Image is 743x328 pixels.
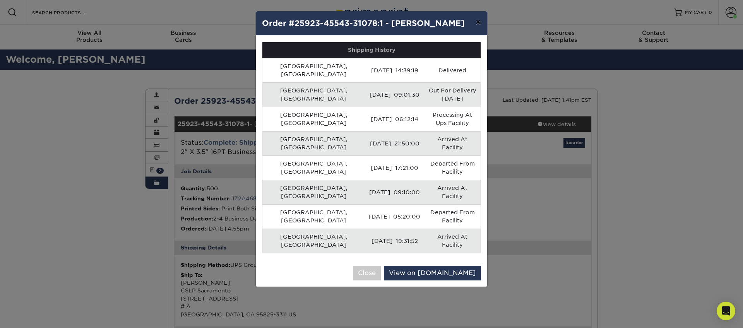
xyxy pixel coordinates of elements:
[365,131,424,155] td: [DATE] 21:50:00
[424,229,481,253] td: Arrived At Facility
[262,131,365,155] td: [GEOGRAPHIC_DATA], [GEOGRAPHIC_DATA]
[365,155,424,180] td: [DATE] 17:21:00
[424,155,481,180] td: Departed From Facility
[424,180,481,204] td: Arrived At Facility
[365,107,424,131] td: [DATE] 06:12:14
[262,82,365,107] td: [GEOGRAPHIC_DATA], [GEOGRAPHIC_DATA]
[365,180,424,204] td: [DATE] 09:10:00
[424,58,481,82] td: Delivered
[365,229,424,253] td: [DATE] 19:31:52
[365,204,424,229] td: [DATE] 05:20:00
[424,82,481,107] td: Out For Delivery [DATE]
[262,180,365,204] td: [GEOGRAPHIC_DATA], [GEOGRAPHIC_DATA]
[262,17,481,29] h4: Order #25923-45543-31078:1 - [PERSON_NAME]
[365,82,424,107] td: [DATE] 09:01:30
[384,266,481,280] a: View on [DOMAIN_NAME]
[717,302,735,320] div: Open Intercom Messenger
[353,266,381,280] button: Close
[469,11,487,33] button: ×
[262,58,365,82] td: [GEOGRAPHIC_DATA], [GEOGRAPHIC_DATA]
[262,42,481,58] th: Shipping History
[262,229,365,253] td: [GEOGRAPHIC_DATA], [GEOGRAPHIC_DATA]
[365,58,424,82] td: [DATE] 14:39:19
[424,131,481,155] td: Arrived At Facility
[424,107,481,131] td: Processing At Ups Facility
[262,204,365,229] td: [GEOGRAPHIC_DATA], [GEOGRAPHIC_DATA]
[262,155,365,180] td: [GEOGRAPHIC_DATA], [GEOGRAPHIC_DATA]
[424,204,481,229] td: Departed From Facility
[262,107,365,131] td: [GEOGRAPHIC_DATA], [GEOGRAPHIC_DATA]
